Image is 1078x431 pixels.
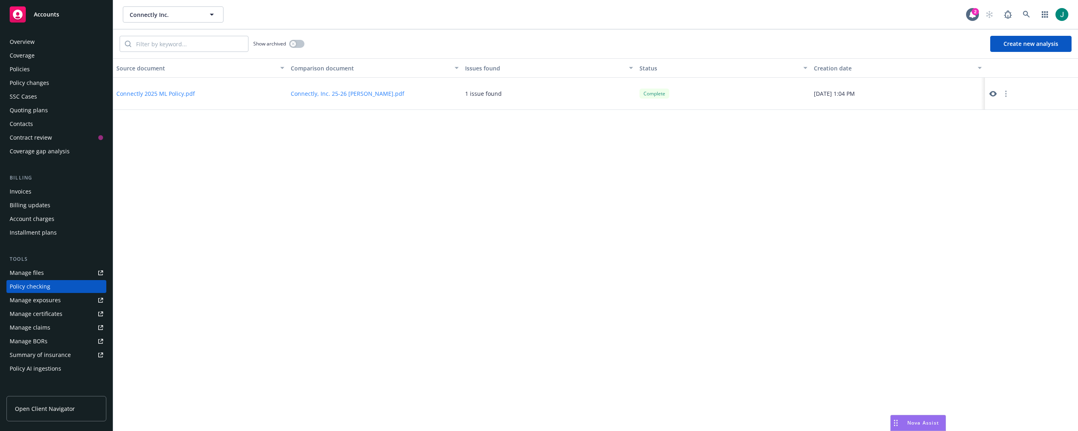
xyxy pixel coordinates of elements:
a: Manage certificates [6,307,106,320]
div: Tools [6,255,106,263]
a: Coverage gap analysis [6,145,106,158]
button: Connectly 2025 ML Policy.pdf [116,89,195,98]
a: Manage BORs [6,335,106,348]
a: Policy checking [6,280,106,293]
span: Open Client Navigator [15,404,75,413]
a: Billing updates [6,199,106,212]
a: Manage claims [6,321,106,334]
div: Summary of insurance [10,349,71,361]
div: Policy AI ingestions [10,362,61,375]
div: Contacts [10,118,33,130]
a: Switch app [1037,6,1053,23]
div: Contract review [10,131,52,144]
a: Invoices [6,185,106,198]
button: Connectly, Inc. 25-26 [PERSON_NAME].pdf [291,89,404,98]
a: Coverage [6,49,106,62]
a: Installment plans [6,226,106,239]
div: 1 issue found [465,89,502,98]
div: Invoices [10,185,31,198]
div: Billing updates [10,199,50,212]
input: Filter by keyword... [131,36,248,52]
a: Account charges [6,212,106,225]
a: Overview [6,35,106,48]
button: Status [636,58,811,78]
div: Drag to move [891,415,901,431]
div: Account charges [10,212,54,225]
div: Issues found [465,64,624,72]
svg: Search [125,41,131,47]
span: Show archived [253,40,286,47]
a: Manage exposures [6,294,106,307]
div: Creation date [814,64,973,72]
div: [DATE] 1:04 PM [811,78,985,110]
div: Manage files [10,266,44,279]
div: SSC Cases [10,90,37,103]
button: Source document [113,58,288,78]
button: Comparison document [288,58,462,78]
div: Coverage [10,49,35,62]
a: Start snowing [981,6,997,23]
div: Coverage gap analysis [10,145,70,158]
div: 2 [972,8,979,15]
div: Policy checking [10,280,50,293]
div: Source document [116,64,275,72]
a: SSC Cases [6,90,106,103]
button: Creation date [811,58,985,78]
a: Accounts [6,3,106,26]
span: Nova Assist [907,419,939,426]
div: Status [639,64,799,72]
div: Overview [10,35,35,48]
button: Connectly Inc. [123,6,223,23]
button: Create new analysis [990,36,1072,52]
a: Report a Bug [1000,6,1016,23]
div: Manage certificates [10,307,62,320]
div: Policies [10,63,30,76]
div: Billing [6,174,106,182]
a: Quoting plans [6,104,106,117]
a: Contract review [6,131,106,144]
a: Manage files [6,266,106,279]
span: Accounts [34,11,59,18]
div: Complete [639,89,669,99]
button: Nova Assist [890,415,946,431]
div: Manage BORs [10,335,48,348]
a: Search [1018,6,1035,23]
a: Summary of insurance [6,349,106,361]
button: Issues found [462,58,636,78]
a: Policies [6,63,106,76]
div: Policy changes [10,76,49,89]
img: photo [1055,8,1068,21]
div: Installment plans [10,226,57,239]
a: Policy AI ingestions [6,362,106,375]
div: Manage claims [10,321,50,334]
a: Contacts [6,118,106,130]
span: Connectly Inc. [130,10,199,19]
div: Manage exposures [10,294,61,307]
div: Quoting plans [10,104,48,117]
a: Policy changes [6,76,106,89]
div: Comparison document [291,64,450,72]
